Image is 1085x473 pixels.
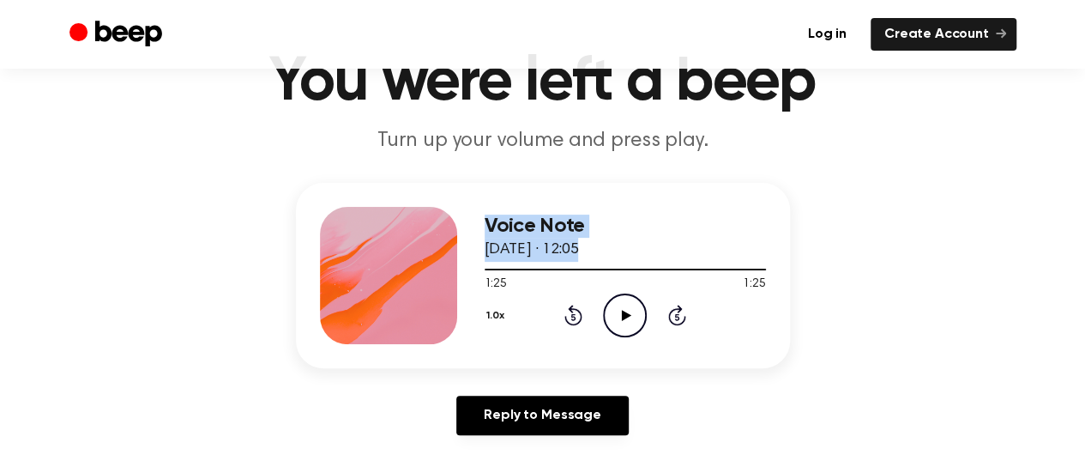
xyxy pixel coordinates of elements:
[485,242,579,258] span: [DATE] · 12:05
[214,127,872,155] p: Turn up your volume and press play.
[743,276,765,294] span: 1:25
[104,52,982,113] h1: You were left a beep
[69,18,166,52] a: Beep
[794,18,860,51] a: Log in
[485,301,511,330] button: 1.0x
[871,18,1016,51] a: Create Account
[485,215,766,238] h3: Voice Note
[485,276,507,294] span: 1:25
[456,396,628,435] a: Reply to Message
